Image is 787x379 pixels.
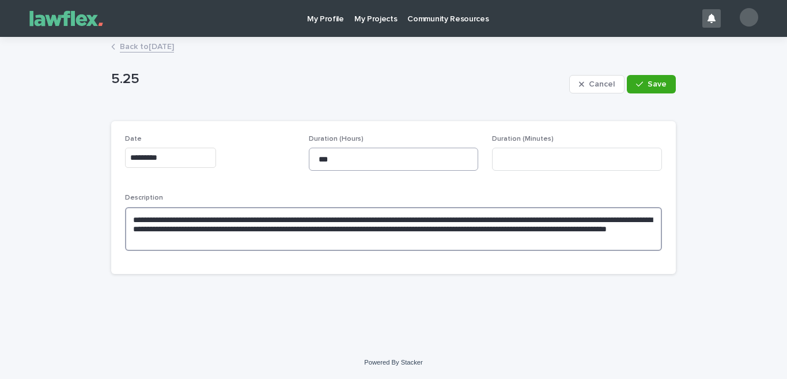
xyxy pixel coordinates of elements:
[111,71,565,88] p: 5.25
[125,194,163,201] span: Description
[648,80,667,88] span: Save
[120,39,174,52] a: Back to[DATE]
[569,75,625,93] button: Cancel
[492,136,554,142] span: Duration (Minutes)
[23,7,109,30] img: Gnvw4qrBSHOAfo8VMhG6
[589,80,615,88] span: Cancel
[364,359,422,366] a: Powered By Stacker
[309,136,364,142] span: Duration (Hours)
[125,136,142,142] span: Date
[627,75,676,93] button: Save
